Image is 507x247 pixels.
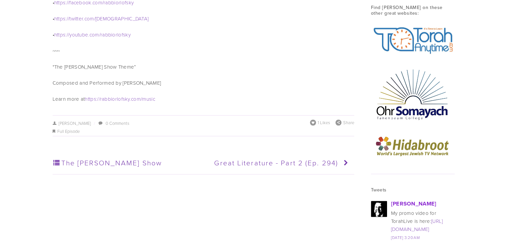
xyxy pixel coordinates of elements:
[391,235,420,240] a: [DATE] 3:20 AM
[85,95,96,102] span: https
[391,209,455,233] div: My promo video for TorahLive is here:
[53,155,200,171] a: The [PERSON_NAME] Show
[53,63,354,71] p: "The [PERSON_NAME] Show Theme”
[88,31,89,38] span: .
[54,15,66,22] span: https
[96,15,148,22] span: [DEMOGRAPHIC_DATA]
[99,31,101,38] span: /
[53,79,354,87] p: Composed and Performed by [PERSON_NAME]
[142,95,155,102] span: music
[94,15,96,22] span: /
[53,120,91,126] a: [PERSON_NAME]
[371,131,455,161] img: logo_en.png
[318,119,330,126] span: 1 Likes
[65,31,69,38] span: ://
[65,15,69,22] span: ://
[53,47,354,55] p: ~~~
[84,15,94,22] span: com
[54,31,131,38] a: https://youtube.com/rabbiorlofsky
[53,31,354,39] p: •
[371,187,455,193] h3: Tweets
[83,15,84,22] span: .
[54,15,148,22] a: https://twitter.com/[DEMOGRAPHIC_DATA]
[85,95,155,102] a: https://rabbiorlofsky.com/music
[141,95,142,102] span: /
[391,218,443,233] a: [URL][DOMAIN_NAME]
[89,31,99,38] span: com
[203,155,351,171] a: Great Literature - Part 2 (Ep. 294)
[371,5,455,16] h3: Find [PERSON_NAME] on these other great websites:
[335,119,354,126] div: Share
[131,95,141,102] span: com
[53,95,354,103] p: Learn more at
[100,95,130,102] span: rabbiorlofsky
[101,31,131,38] span: rabbiorlofsky
[91,120,98,126] span: /
[69,31,88,38] span: youtube
[214,158,338,167] span: Great Literature - Part 2 (Ep. 294)
[371,65,455,123] img: OhrSomayach Logo
[371,24,455,56] img: TorahAnytimeAlpha.jpg
[53,15,354,23] p: •
[69,15,83,22] span: twitter
[391,199,437,208] a: [PERSON_NAME]
[106,120,129,126] a: 0 Comments
[130,95,131,102] span: .
[57,128,80,134] a: Full Episode
[371,201,387,217] img: gkDPMaBV_normal.jpg
[54,31,66,38] span: https
[96,95,100,102] span: ://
